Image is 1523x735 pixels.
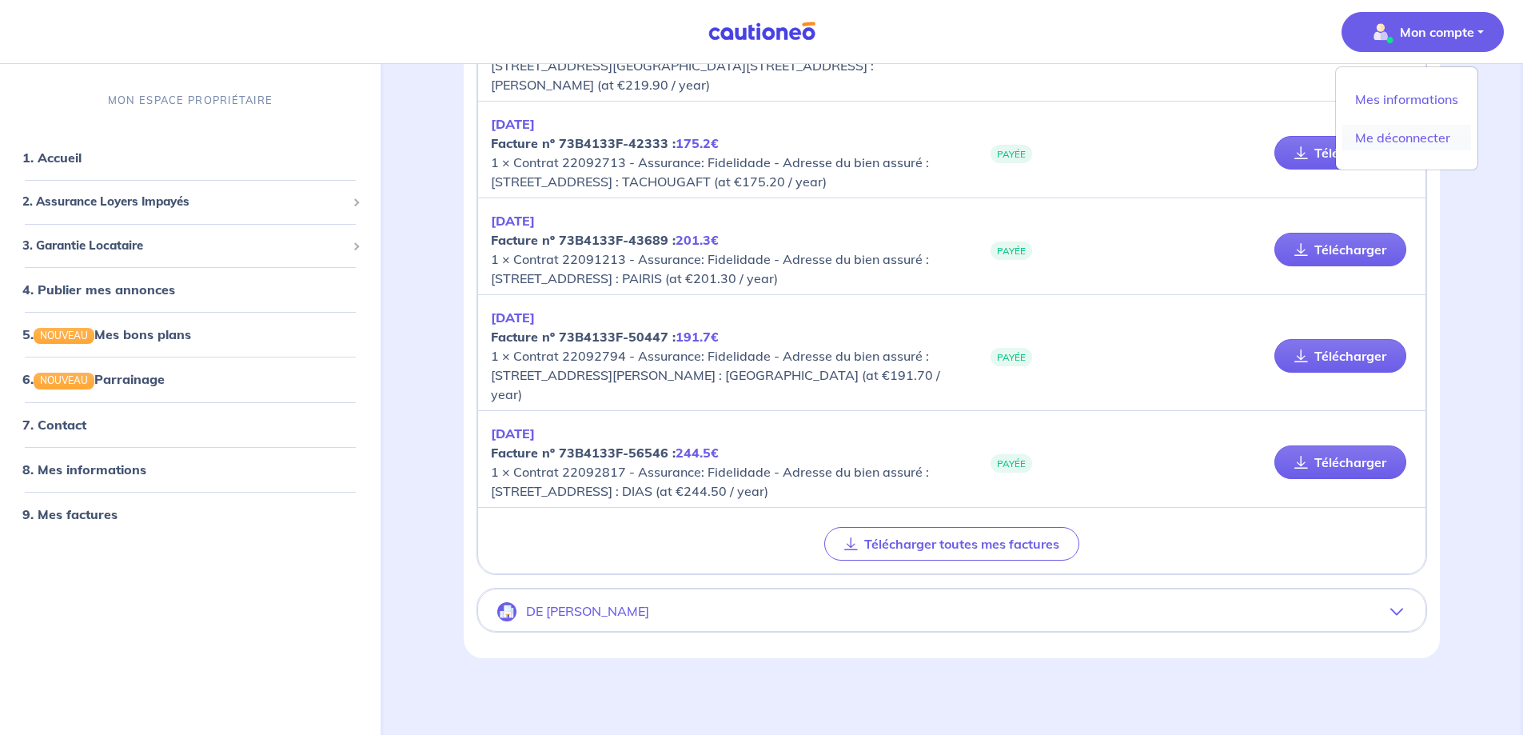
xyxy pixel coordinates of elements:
a: 8. Mes informations [22,461,146,477]
span: 2. Assurance Loyers Impayés [22,193,346,211]
em: [DATE] [491,310,535,326]
p: 1 × Contrat 22092713 - Assurance: Fidelidade - Adresse du bien assuré : [STREET_ADDRESS] : TACHOU... [491,114,951,191]
span: PAYÉE [991,145,1032,163]
div: 9. Mes factures [6,497,374,529]
a: 4. Publier mes annonces [22,282,175,298]
a: Télécharger [1274,136,1406,170]
a: 9. Mes factures [22,505,118,521]
a: 7. Contact [22,416,86,432]
img: illu_account_valid_menu.svg [1368,19,1393,45]
p: 1 × Contrat 22092794 - Assurance: Fidelidade - Adresse du bien assuré : [STREET_ADDRESS][PERSON_N... [491,308,951,404]
a: Télécharger [1274,445,1406,479]
strong: Facture nº 73B4133F-56546 : [491,445,719,461]
button: illu_account_valid_menu.svgMon compte [1342,12,1504,52]
div: illu_account_valid_menu.svgMon compte [1335,66,1478,170]
a: 6.NOUVEAUParrainage [22,371,165,387]
a: Télécharger [1274,233,1406,266]
div: 5.NOUVEAUMes bons plans [6,318,374,350]
strong: Facture nº 73B4133F-43689 : [491,232,719,248]
p: 1 × Contrat 22091213 - Assurance: Fidelidade - Adresse du bien assuré : [STREET_ADDRESS] : PAIRIS... [491,211,951,288]
span: PAYÉE [991,242,1032,260]
em: 191.7€ [676,329,719,345]
p: DE [PERSON_NAME] [526,604,649,619]
p: MON ESPACE PROPRIÉTAIRE [108,93,273,108]
div: 7. Contact [6,408,374,440]
em: [DATE] [491,116,535,132]
span: PAYÉE [991,454,1032,473]
p: Mon compte [1400,22,1474,42]
div: 6.NOUVEAUParrainage [6,363,374,395]
strong: Facture nº 73B4133F-42333 : [491,135,719,151]
a: 5.NOUVEAUMes bons plans [22,326,191,342]
div: 1. Accueil [6,142,374,174]
em: 175.2€ [676,135,719,151]
em: 244.5€ [676,445,719,461]
img: illu_company.svg [497,602,516,621]
em: [DATE] [491,213,535,229]
a: 1. Accueil [22,150,82,166]
p: 1 × Contrat 22092817 - Assurance: Fidelidade - Adresse du bien assuré : [STREET_ADDRESS] : DIAS (... [491,424,951,501]
a: Me déconnecter [1342,125,1471,150]
strong: Facture nº 73B4133F-50447 : [491,329,719,345]
img: Cautioneo [702,22,822,42]
em: 201.3€ [676,232,719,248]
div: 4. Publier mes annonces [6,274,374,306]
a: Télécharger [1274,339,1406,373]
a: Mes informations [1342,86,1471,112]
em: [DATE] [491,425,535,441]
button: Télécharger toutes mes factures [824,527,1079,561]
div: 3. Garantie Locataire [6,230,374,261]
div: 8. Mes informations [6,453,374,485]
button: DE [PERSON_NAME] [478,593,1425,631]
div: 2. Assurance Loyers Impayés [6,186,374,218]
span: PAYÉE [991,348,1032,366]
span: 3. Garantie Locataire [22,236,346,254]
